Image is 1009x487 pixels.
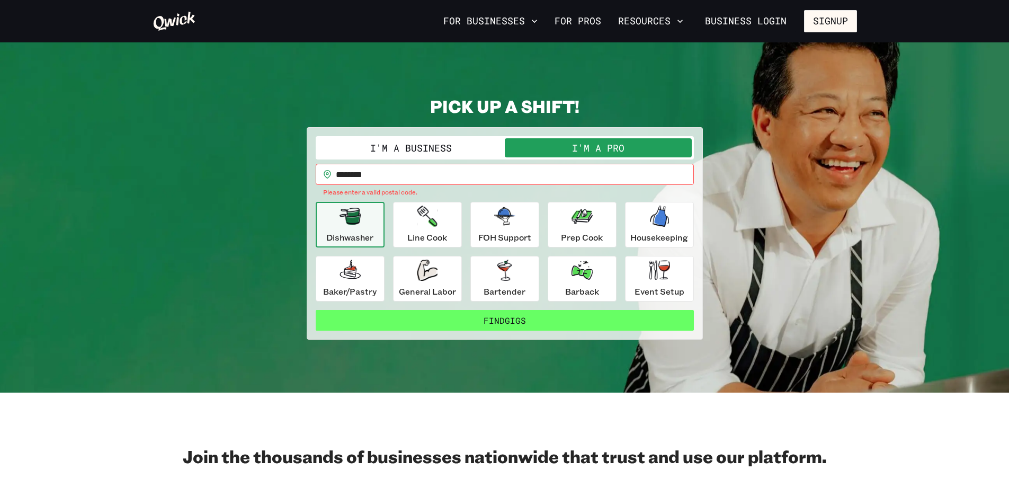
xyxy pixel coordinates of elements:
[565,285,599,298] p: Barback
[550,12,605,30] a: For Pros
[625,256,694,302] button: Event Setup
[470,256,539,302] button: Bartender
[316,310,694,331] button: FindGigs
[696,10,796,32] a: Business Login
[316,202,385,247] button: Dishwasher
[307,95,703,117] h2: PICK UP A SHIFT!
[323,285,377,298] p: Baker/Pastry
[804,10,857,32] button: Signup
[548,256,617,302] button: Barback
[625,202,694,247] button: Housekeeping
[505,138,692,157] button: I'm a Pro
[393,256,462,302] button: General Labor
[548,202,617,247] button: Prep Cook
[316,256,385,302] button: Baker/Pastry
[439,12,542,30] button: For Businesses
[326,231,373,244] p: Dishwasher
[407,231,447,244] p: Line Cook
[399,285,456,298] p: General Labor
[630,231,688,244] p: Housekeeping
[561,231,603,244] p: Prep Cook
[153,446,857,467] h2: Join the thousands of businesses nationwide that trust and use our platform.
[470,202,539,247] button: FOH Support
[614,12,687,30] button: Resources
[635,285,684,298] p: Event Setup
[393,202,462,247] button: Line Cook
[484,285,525,298] p: Bartender
[318,138,505,157] button: I'm a Business
[323,187,686,198] p: Please enter a valid postal code.
[478,231,531,244] p: FOH Support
